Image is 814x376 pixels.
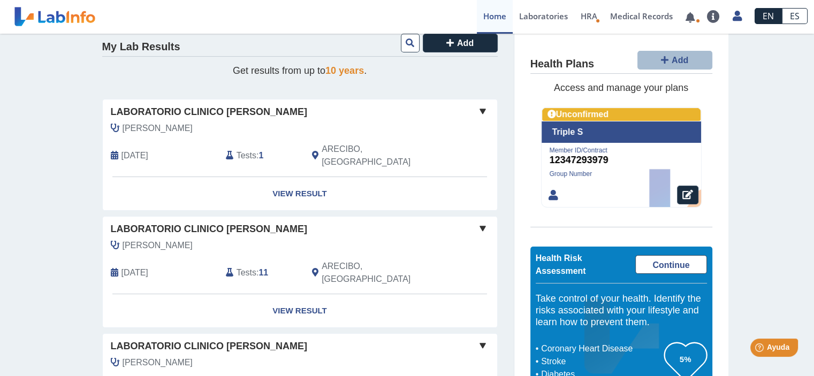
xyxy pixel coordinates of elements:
h5: Take control of your health. Identify the risks associated with your lifestyle and learn how to p... [536,294,707,328]
iframe: Help widget launcher [719,334,802,364]
div: : [218,260,304,286]
span: Add [672,56,688,65]
span: Tests [237,266,256,279]
div: : [218,143,304,168]
li: Stroke [538,355,664,368]
a: EN [755,8,782,24]
span: Access and manage your plans [554,83,688,94]
span: HRA [581,11,597,21]
button: Add [423,34,498,52]
b: 11 [258,268,268,277]
span: Laboratorio Clinico [PERSON_NAME] [111,222,307,236]
li: Coronary Heart Disease [538,342,664,355]
h4: My Lab Results [102,41,180,53]
span: Vazquez, Mirelys [123,356,193,369]
b: 1 [258,151,263,160]
span: ARECIBO, PR [322,260,440,286]
h3: 5% [664,352,707,366]
a: ES [782,8,808,24]
span: Laboratorio Clinico [PERSON_NAME] [111,339,307,354]
span: Laboratorio Clinico [PERSON_NAME] [111,105,307,119]
a: Continue [635,255,706,274]
span: Health Risk Assessment [536,254,586,275]
span: ARECIBO, PR [322,143,440,168]
span: Vazquez, Mirelys [123,122,193,135]
span: 10 years [325,65,364,76]
a: View Result [103,294,497,328]
button: Add [637,51,712,70]
h4: Health Plans [530,58,594,71]
span: Continue [652,260,689,270]
span: Tests [237,149,256,162]
span: Add [457,39,474,48]
span: Vazquez, Mirelys [123,239,193,252]
span: Get results from up to . [233,65,367,76]
span: 2025-08-16 [121,266,148,279]
a: View Result [103,177,497,211]
span: 2025-08-18 [121,149,148,162]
